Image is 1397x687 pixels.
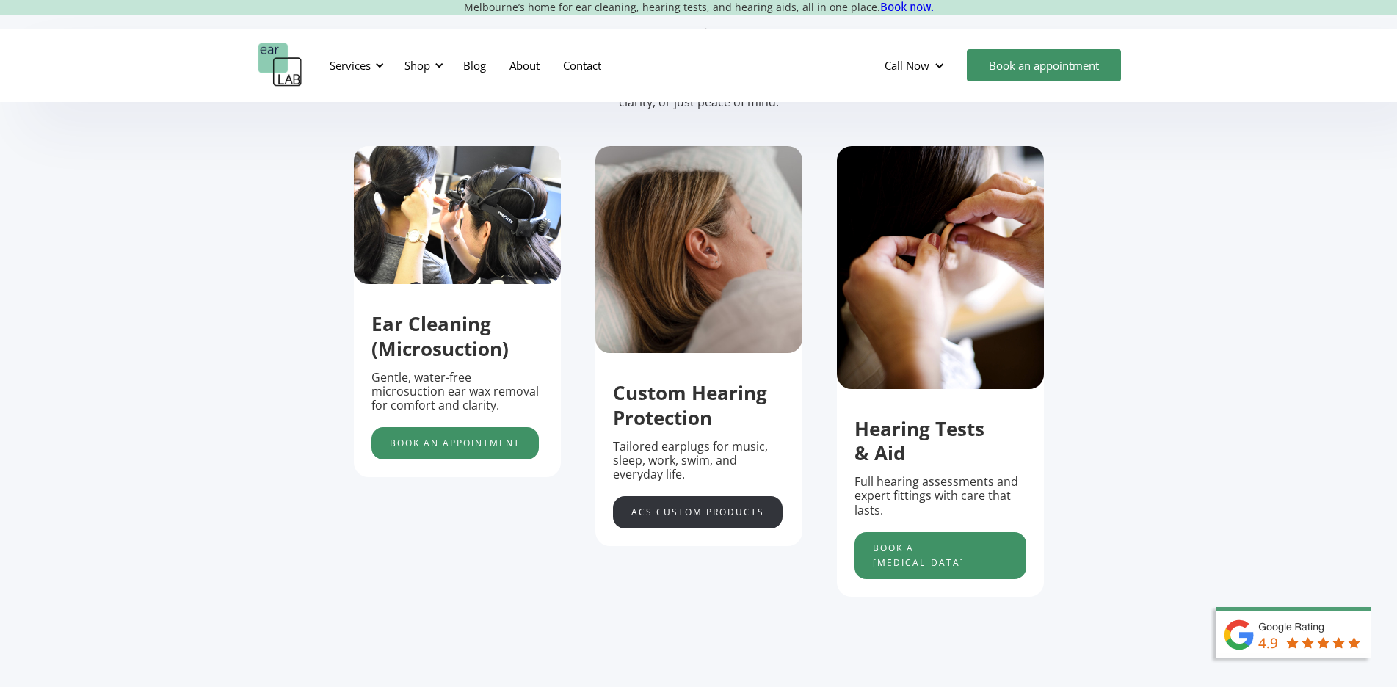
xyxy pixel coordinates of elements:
div: Shop [404,58,430,73]
a: Book a [MEDICAL_DATA] [854,532,1026,579]
a: Book an appointment [967,49,1121,81]
a: About [498,44,551,87]
a: Contact [551,44,613,87]
div: Services [321,43,388,87]
div: Shop [396,43,448,87]
a: Blog [451,44,498,87]
div: Call Now [873,43,959,87]
div: Call Now [885,58,929,73]
div: Services [330,58,371,73]
p: Full hearing assessments and expert fittings with care that lasts. [854,475,1026,517]
div: 3 of 5 [837,146,1044,597]
div: 1 of 5 [354,146,561,477]
p: Gentle, water-free microsuction ear wax removal for comfort and clarity. [371,371,543,413]
p: Support that’s clear, calm and designed to fit your life. Explore our services below, whether you... [504,67,893,109]
p: Tailored earplugs for music, sleep, work, swim, and everyday life. [613,440,785,482]
img: putting hearing protection in [837,146,1044,389]
strong: Hearing Tests & Aid [854,415,984,467]
h2: Services [354,21,1044,56]
strong: Ear Cleaning (Microsuction) [371,310,509,362]
a: acs custom products [613,496,783,528]
a: Book an appointment [371,427,539,459]
div: 2 of 5 [595,146,802,546]
a: home [258,43,302,87]
strong: Custom Hearing Protection [613,379,767,431]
